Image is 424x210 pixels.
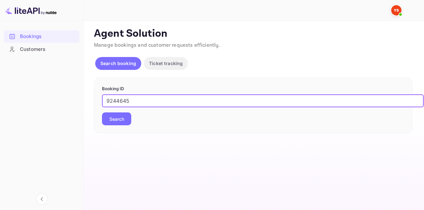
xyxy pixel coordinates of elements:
div: Bookings [20,33,76,40]
img: Yandex Support [391,5,401,15]
a: Bookings [4,30,79,42]
button: Collapse navigation [36,193,48,205]
div: Customers [20,46,76,53]
span: Manage bookings and customer requests efficiently. [94,42,220,49]
button: Search [102,112,131,125]
p: Agent Solution [94,27,412,40]
p: Search booking [100,60,136,67]
div: Customers [4,43,79,56]
input: Enter Booking ID (e.g., 63782194) [102,94,424,107]
div: Bookings [4,30,79,43]
img: LiteAPI logo [5,5,57,15]
a: Customers [4,43,79,55]
p: Booking ID [102,86,404,92]
p: Ticket tracking [149,60,183,67]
